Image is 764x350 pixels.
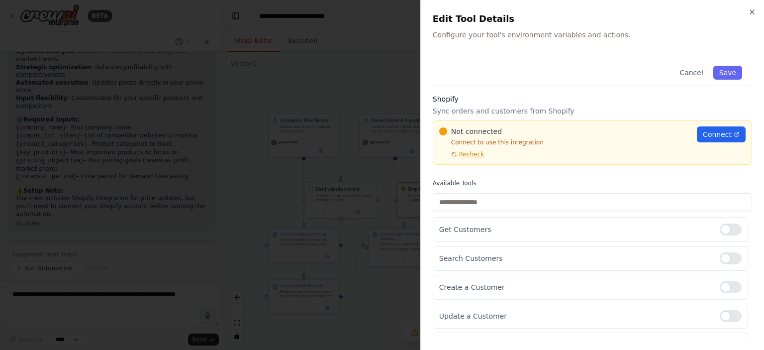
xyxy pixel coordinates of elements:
[439,282,712,292] p: Create a Customer
[433,106,752,116] p: Sync orders and customers from Shopify
[433,94,752,104] h3: Shopify
[459,150,484,158] span: Recheck
[439,311,712,321] p: Update a Customer
[433,30,752,40] p: Configure your tool's environment variables and actions.
[433,12,752,26] h2: Edit Tool Details
[439,225,712,234] p: Get Customers
[673,66,709,80] button: Cancel
[439,253,712,263] p: Search Customers
[433,179,752,187] label: Available Tools
[713,66,742,80] button: Save
[439,150,484,158] button: Recheck
[451,126,502,136] span: Not connected
[703,129,732,139] span: Connect
[439,138,691,146] p: Connect to use this integration
[697,126,746,142] a: Connect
